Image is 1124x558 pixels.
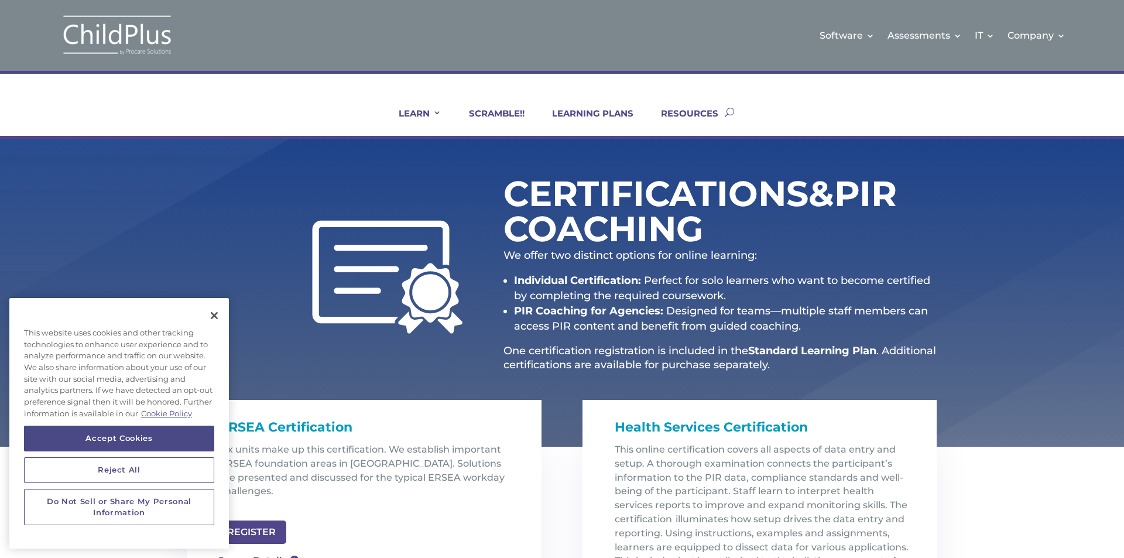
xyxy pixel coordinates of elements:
span: & [808,172,834,215]
span: ERSEA Certification [220,419,352,435]
div: Privacy [9,298,229,549]
div: Cookie banner [9,298,229,549]
a: LEARN [384,108,441,136]
span: . Additional certifications are available for purchase separately. [503,344,936,371]
button: Do Not Sell or Share My Personal Information [24,489,214,526]
a: Software [820,12,875,59]
span: Health Services Certification [615,419,808,435]
strong: Individual Certification: [514,274,641,287]
strong: PIR Coaching for Agencies: [514,304,663,317]
a: RESOURCES [646,108,718,136]
li: Designed for teams—multiple staff members can access PIR content and benefit from guided coaching. [514,303,937,334]
h1: Certifications PIR Coaching [503,176,814,252]
a: Assessments [887,12,962,59]
button: Reject All [24,457,214,483]
li: Perfect for solo learners who want to become certified by completing the required coursework. [514,273,937,303]
span: One certification registration is included in the [503,344,748,357]
strong: Standard Learning Plan [748,344,876,357]
a: IT [975,12,995,59]
a: Company [1008,12,1065,59]
span: We offer two distinct options for online learning: [503,249,757,262]
a: More information about your privacy, opens in a new tab [141,409,192,418]
p: Six units make up this certification. We establish important ERSEA foundation areas in [GEOGRAPHI... [220,443,518,508]
button: Accept Cookies [24,426,214,451]
a: REGISTER [217,521,286,545]
a: LEARNING PLANS [537,108,633,136]
button: Close [201,303,227,328]
a: SCRAMBLE!! [454,108,525,136]
div: This website uses cookies and other tracking technologies to enhance user experience and to analy... [9,321,229,426]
